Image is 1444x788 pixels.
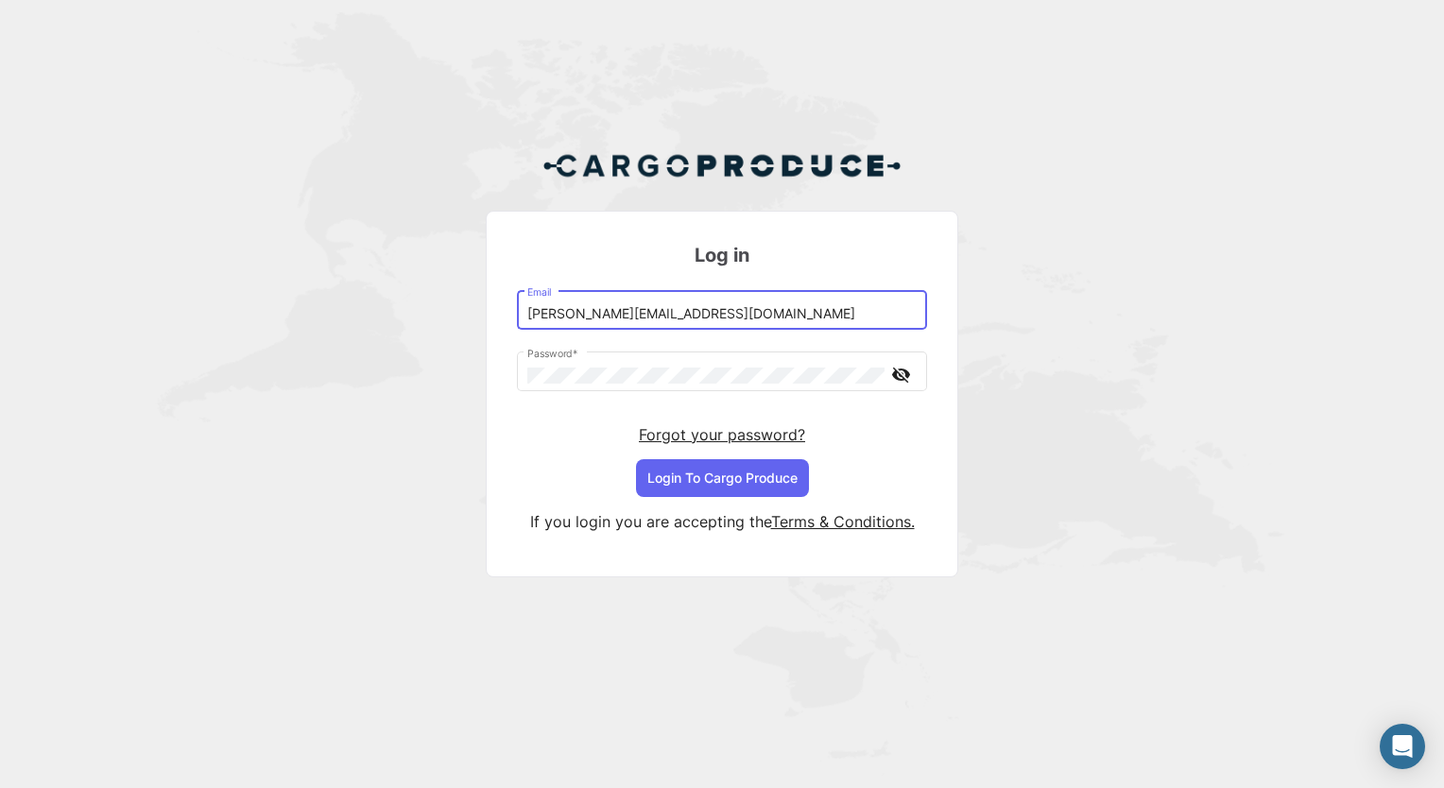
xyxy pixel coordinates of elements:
input: Email [527,306,918,322]
button: Login To Cargo Produce [636,459,809,497]
mat-icon: visibility_off [889,363,912,386]
h3: Log in [517,242,927,268]
div: Abrir Intercom Messenger [1380,724,1425,769]
span: If you login you are accepting the [530,512,771,531]
a: Terms & Conditions. [771,512,915,531]
img: Cargo Produce Logo [542,143,902,188]
a: Forgot your password? [639,425,805,444]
